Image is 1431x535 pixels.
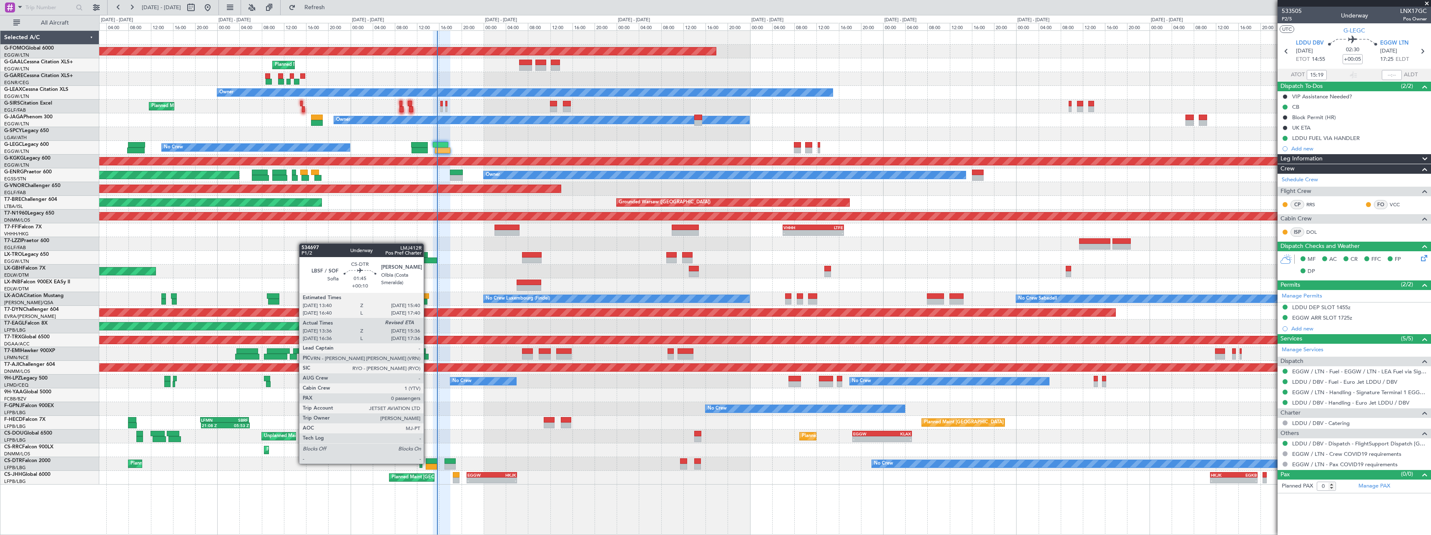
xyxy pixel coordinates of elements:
[4,93,29,100] a: EGGW/LTN
[4,355,29,361] a: LFMN/NCE
[4,293,64,298] a: LX-AOACitation Mustang
[1307,70,1327,80] input: --:--
[1291,325,1427,332] div: Add new
[783,230,813,235] div: -
[4,217,30,223] a: DNMM/LOS
[1280,334,1302,344] span: Services
[853,437,882,442] div: -
[4,376,48,381] a: 9H-LPZLegacy 500
[4,307,23,312] span: T7-DYN
[4,115,23,120] span: G-JAGA
[1280,82,1323,91] span: Dispatch To-Dos
[4,101,52,106] a: G-SIRSCitation Excel
[4,341,30,347] a: DGAA/ACC
[1150,23,1172,30] div: 00:00
[4,238,49,243] a: T7-LZZIPraetor 600
[363,417,386,422] div: LFMN
[4,335,21,340] span: T7-TRX
[101,17,133,24] div: [DATE] - [DATE]
[1292,93,1352,100] div: VIP Assistance Needed?
[1234,472,1257,477] div: EGKB
[4,417,23,422] span: F-HECD
[1105,23,1127,30] div: 16:00
[4,403,22,408] span: F-GPNJ
[486,169,500,181] div: Owner
[225,417,248,422] div: SBRF
[4,128,22,133] span: G-SPCY
[1292,378,1397,385] a: LDDU / DBV - Fuel - Euro Jet LDDU / DBV
[4,142,22,147] span: G-LEGC
[1296,55,1310,64] span: ETOT
[4,46,25,51] span: G-FOMO
[351,23,373,30] div: 00:00
[1282,346,1323,354] a: Manage Services
[173,23,195,30] div: 16:00
[1292,450,1401,457] a: EGGW / LTN - Crew COVID19 requirements
[1371,255,1381,264] span: FFC
[4,431,52,436] a: CS-DOUGlobal 6500
[4,197,21,202] span: T7-BRE
[4,472,22,477] span: CS-JHH
[285,1,335,14] button: Refresh
[218,17,251,24] div: [DATE] - [DATE]
[1374,200,1388,209] div: FO
[994,23,1016,30] div: 20:00
[927,23,949,30] div: 08:00
[219,86,233,99] div: Owner
[852,375,871,387] div: No Crew
[439,23,461,30] div: 16:00
[1018,292,1057,305] div: No Crew Sabadell
[4,245,26,251] a: EGLF/FAB
[528,23,550,30] div: 08:00
[1280,25,1294,33] button: UTC
[1280,187,1311,196] span: Flight Crew
[1151,17,1183,24] div: [DATE] - [DATE]
[492,478,517,483] div: -
[201,417,224,422] div: LFMN
[4,203,23,210] a: LTBA/ISL
[1306,228,1325,236] a: DOL
[217,23,239,30] div: 00:00
[306,23,328,30] div: 16:00
[452,375,472,387] div: No Crew
[4,135,27,141] a: LGAV/ATH
[1292,135,1360,142] div: LDDU FUEL VIA HANDLER
[874,457,893,470] div: No Crew
[4,451,30,457] a: DNMM/LOS
[4,266,23,271] span: LX-GBH
[1282,15,1302,22] span: P2/5
[4,225,19,230] span: T7-FFI
[1400,15,1427,22] span: Pos Owner
[4,417,45,422] a: F-HECDFalcon 7X
[1280,280,1300,290] span: Permits
[4,431,24,436] span: CS-DOU
[4,121,29,127] a: EGGW/LTN
[1341,11,1368,20] div: Underway
[106,23,128,30] div: 04:00
[1282,482,1313,490] label: Planned PAX
[4,293,23,298] span: LX-AOA
[813,230,843,235] div: -
[266,444,353,456] div: Planned Maint Lagos ([PERSON_NAME])
[1291,71,1305,79] span: ATOT
[336,114,350,126] div: Owner
[1401,334,1413,343] span: (5/5)
[4,176,26,182] a: EGSS/STN
[1211,472,1234,477] div: HKJK
[905,23,927,30] div: 04:00
[4,321,25,326] span: T7-EAGL
[485,17,517,24] div: [DATE] - [DATE]
[4,307,59,312] a: T7-DYNChallenger 604
[1351,255,1358,264] span: CR
[195,23,217,30] div: 20:00
[1292,440,1427,447] a: LDDU / DBV - Dispatch - FlightSupport Dispatch [GEOGRAPHIC_DATA]
[882,437,911,442] div: -
[708,402,727,415] div: No Crew
[1329,255,1337,264] span: AC
[275,59,305,71] div: Planned Maint
[1306,201,1325,208] a: RRS
[639,23,661,30] div: 04:00
[264,430,401,442] div: Unplanned Maint [GEOGRAPHIC_DATA] ([GEOGRAPHIC_DATA])
[4,368,30,375] a: DNMM/LOS
[4,73,73,78] a: G-GARECessna Citation XLS+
